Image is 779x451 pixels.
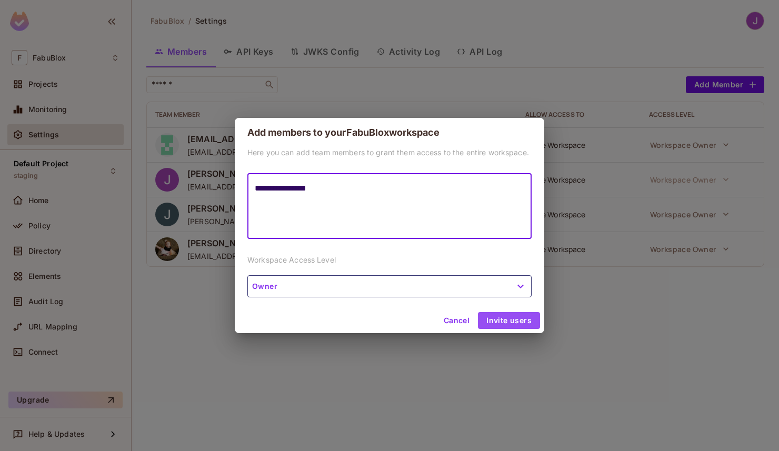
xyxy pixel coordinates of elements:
button: Cancel [440,312,474,329]
h2: Add members to your FabuBlox workspace [235,118,544,147]
button: Owner [247,275,532,297]
p: Workspace Access Level [247,255,532,265]
p: Here you can add team members to grant them access to the entire workspace. [247,147,532,157]
button: Invite users [478,312,540,329]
